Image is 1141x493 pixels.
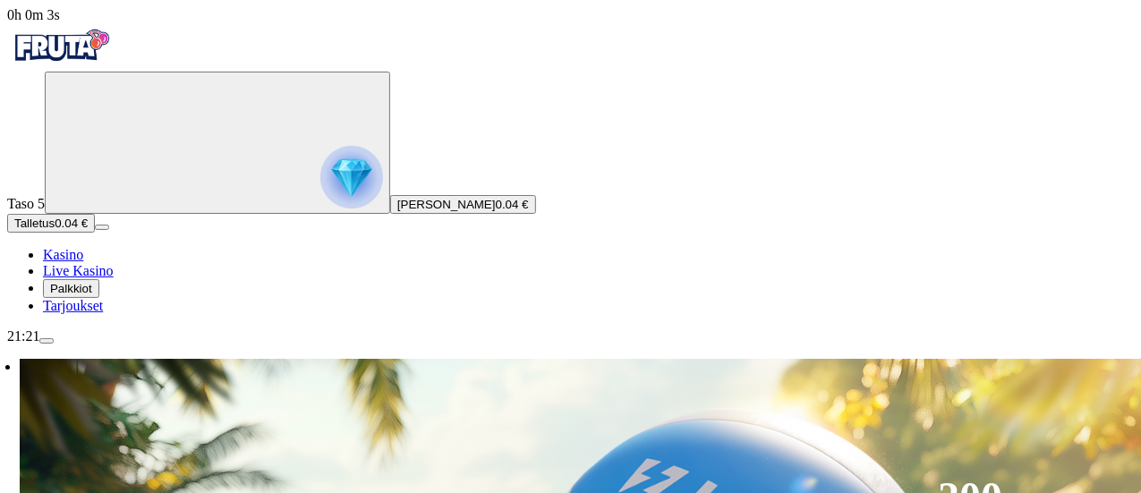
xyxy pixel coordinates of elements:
button: reward iconPalkkiot [43,279,99,298]
button: Talletusplus icon0.04 € [7,214,95,233]
span: Taso 5 [7,196,45,211]
span: Palkkiot [50,282,92,295]
button: menu [95,225,109,230]
button: menu [39,338,54,344]
img: Fruta [7,23,115,68]
nav: Primary [7,23,1134,314]
span: user session time [7,7,60,22]
a: poker-chip iconLive Kasino [43,263,114,278]
span: [PERSON_NAME] [397,198,496,211]
button: [PERSON_NAME]0.04 € [390,195,536,214]
img: reward progress [320,146,383,208]
span: 0.04 € [496,198,529,211]
a: Fruta [7,55,115,71]
span: 21:21 [7,328,39,344]
span: Live Kasino [43,263,114,278]
button: reward progress [45,72,390,214]
span: 0.04 € [55,217,88,230]
span: Talletus [14,217,55,230]
a: diamond iconKasino [43,247,83,262]
span: Tarjoukset [43,298,103,313]
a: gift-inverted iconTarjoukset [43,298,103,313]
span: Kasino [43,247,83,262]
